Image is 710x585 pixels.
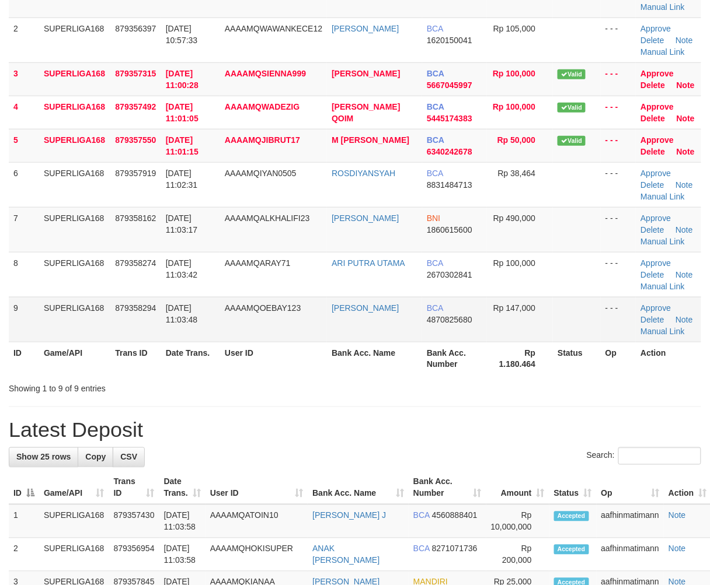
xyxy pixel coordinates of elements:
span: Show 25 rows [16,453,71,462]
span: BCA [427,303,443,313]
a: Note [676,270,693,279]
a: Delete [641,225,664,234]
td: [DATE] 11:03:58 [159,538,206,572]
span: Rp 38,464 [498,169,536,178]
a: Note [676,180,693,190]
label: Search: [587,447,701,465]
a: Note [676,315,693,324]
span: 879357315 [115,69,156,78]
span: AAAAMQWAWANKECE12 [225,24,322,33]
span: AAAAMQALKHALIFI23 [225,213,310,223]
a: [PERSON_NAME] [332,213,399,223]
span: Rp 105,000 [493,24,535,33]
span: Copy 6340242678 to clipboard [427,147,472,156]
span: AAAAMQARAY71 [225,258,291,268]
span: BCA [413,544,430,554]
span: Valid transaction [558,136,586,146]
span: Accepted [554,512,589,521]
td: [DATE] 11:03:58 [159,505,206,538]
span: AAAAMQJIBRUT17 [225,135,300,145]
a: [PERSON_NAME] [332,24,399,33]
th: Amount: activate to sort column ascending [486,471,549,505]
span: Copy 4560888401 to clipboard [432,511,478,520]
th: Bank Acc. Number: activate to sort column ascending [409,471,486,505]
th: Trans ID [110,342,161,375]
span: CSV [120,453,137,462]
span: Copy 5445174383 to clipboard [427,114,472,123]
a: Manual Link [641,47,685,57]
th: Op [601,342,636,375]
span: BCA [427,24,443,33]
a: Manual Link [641,192,685,201]
td: 8 [9,252,39,297]
a: Approve [641,169,671,178]
a: Approve [641,102,674,111]
th: User ID [220,342,327,375]
a: [PERSON_NAME] [332,69,400,78]
span: Copy 1860615600 to clipboard [427,225,472,234]
a: Approve [641,303,671,313]
span: 879357919 [115,169,156,178]
a: Copy [78,447,113,467]
th: Bank Acc. Name: activate to sort column ascending [308,471,409,505]
input: Search: [618,447,701,465]
td: SUPERLIGA168 [39,17,110,62]
td: Rp 10,000,000 [486,505,549,538]
span: BCA [427,135,444,145]
span: [DATE] 11:00:28 [166,69,199,90]
th: ID [9,342,39,375]
td: AAAAMQHOKISUPER [206,538,308,572]
td: - - - [601,252,636,297]
td: - - - [601,62,636,96]
span: AAAAMQOEBAY123 [225,303,301,313]
span: Rp 147,000 [493,303,535,313]
th: Rp 1.180.464 [487,342,554,375]
td: SUPERLIGA168 [39,252,110,297]
h1: Latest Deposit [9,419,701,442]
span: Valid transaction [558,69,586,79]
a: Note [676,225,693,234]
a: Manual Link [641,327,685,336]
a: Manual Link [641,237,685,246]
span: BCA [427,169,443,178]
th: Date Trans.: activate to sort column ascending [159,471,206,505]
td: - - - [601,207,636,252]
span: Copy 4870825680 to clipboard [427,315,472,324]
span: BCA [427,69,444,78]
span: Copy 5667045997 to clipboard [427,80,472,90]
td: SUPERLIGA168 [39,207,110,252]
div: Showing 1 to 9 of 9 entries [9,379,287,395]
span: Accepted [554,545,589,555]
span: 879357550 [115,135,156,145]
a: Note [669,544,686,554]
a: Delete [641,147,665,156]
td: 2 [9,538,39,572]
td: 879357430 [109,505,159,538]
span: AAAAMQSIENNA999 [225,69,306,78]
span: BCA [427,258,443,268]
th: Game/API: activate to sort column ascending [39,471,109,505]
a: Delete [641,315,664,324]
span: [DATE] 11:01:15 [166,135,199,156]
span: Copy 2670302841 to clipboard [427,270,472,279]
th: User ID: activate to sort column ascending [206,471,308,505]
th: Status: activate to sort column ascending [549,471,597,505]
th: Op: activate to sort column ascending [597,471,664,505]
span: 879358162 [115,213,156,223]
a: Delete [641,80,665,90]
span: Copy 8831484713 to clipboard [427,180,472,190]
td: SUPERLIGA168 [39,96,110,129]
td: - - - [601,297,636,342]
a: Approve [641,24,671,33]
td: - - - [601,17,636,62]
a: ARI PUTRA UTAMA [332,258,405,268]
td: SUPERLIGA168 [39,162,110,207]
span: BNI [427,213,440,223]
a: [PERSON_NAME] QOIM [332,102,400,123]
a: M [PERSON_NAME] [332,135,409,145]
a: ANAK [PERSON_NAME] [312,544,380,565]
span: Valid transaction [558,103,586,113]
a: Delete [641,36,664,45]
span: [DATE] 11:02:31 [166,169,198,190]
td: 1 [9,505,39,538]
